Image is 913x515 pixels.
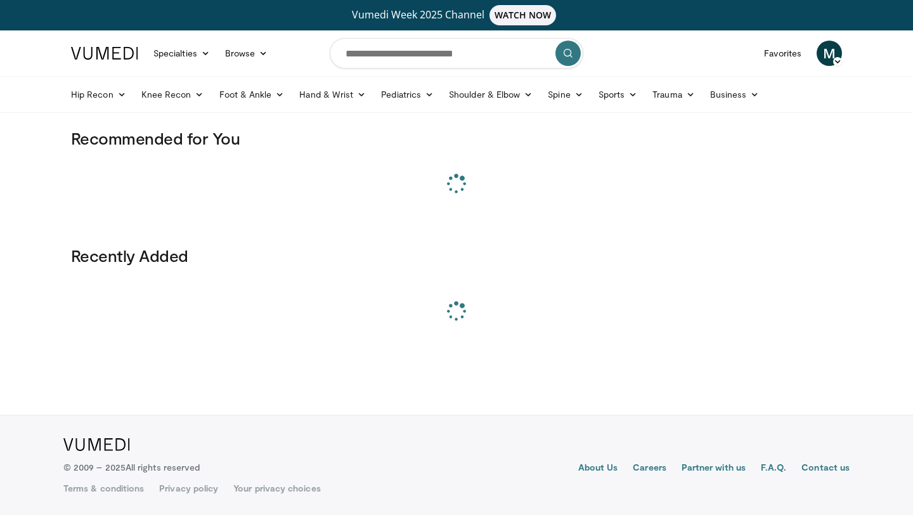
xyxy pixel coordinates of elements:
a: Browse [217,41,276,66]
a: Terms & conditions [63,482,144,495]
a: M [817,41,842,66]
h3: Recently Added [71,245,842,266]
input: Search topics, interventions [330,38,583,68]
a: Your privacy choices [233,482,320,495]
p: © 2009 – 2025 [63,461,200,474]
h3: Recommended for You [71,128,842,148]
a: Favorites [756,41,809,66]
img: VuMedi Logo [71,47,138,60]
img: VuMedi Logo [63,438,130,451]
a: Partner with us [682,461,746,476]
a: Pediatrics [373,82,441,107]
a: Careers [633,461,666,476]
span: WATCH NOW [489,5,557,25]
span: All rights reserved [126,462,200,473]
a: Shoulder & Elbow [441,82,540,107]
a: Vumedi Week 2025 ChannelWATCH NOW [73,5,840,25]
a: Specialties [146,41,217,66]
a: About Us [578,461,618,476]
a: Hand & Wrist [292,82,373,107]
a: Contact us [801,461,850,476]
a: Hip Recon [63,82,134,107]
a: Foot & Ankle [212,82,292,107]
a: Sports [591,82,645,107]
a: Knee Recon [134,82,212,107]
a: Trauma [645,82,703,107]
a: F.A.Q. [761,461,786,476]
a: Business [703,82,767,107]
a: Spine [540,82,590,107]
a: Privacy policy [159,482,218,495]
